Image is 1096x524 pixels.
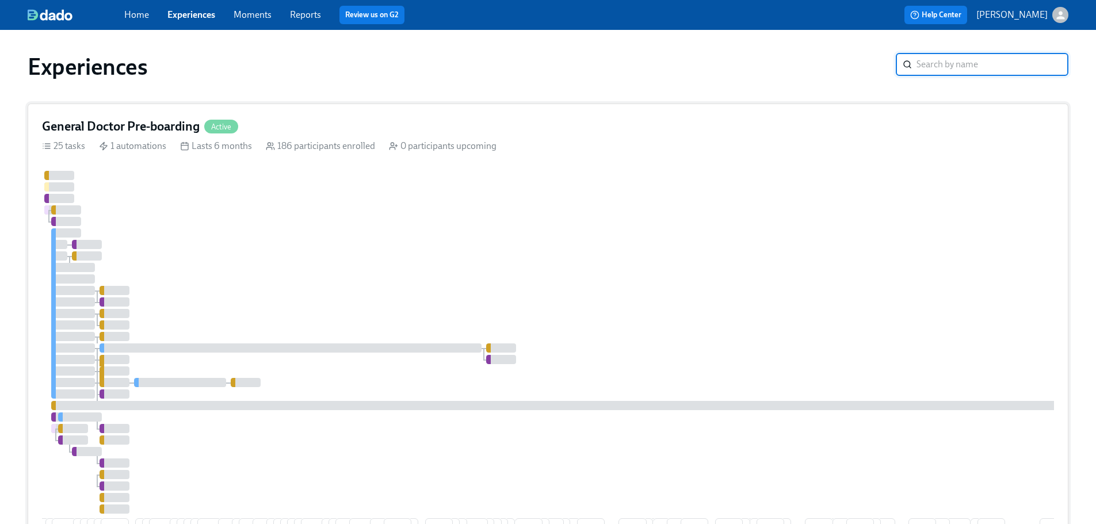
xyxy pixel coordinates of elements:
[976,9,1048,21] p: [PERSON_NAME]
[976,7,1068,23] button: [PERSON_NAME]
[339,6,404,24] button: Review us on G2
[167,9,215,20] a: Experiences
[28,9,72,21] img: dado
[28,53,148,81] h1: Experiences
[910,9,961,21] span: Help Center
[266,140,375,152] div: 186 participants enrolled
[42,140,85,152] div: 25 tasks
[42,118,200,135] h4: General Doctor Pre-boarding
[345,9,399,21] a: Review us on G2
[99,140,166,152] div: 1 automations
[389,140,497,152] div: 0 participants upcoming
[124,9,149,20] a: Home
[904,6,967,24] button: Help Center
[204,123,238,131] span: Active
[290,9,321,20] a: Reports
[28,9,124,21] a: dado
[234,9,272,20] a: Moments
[180,140,252,152] div: Lasts 6 months
[916,53,1068,76] input: Search by name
